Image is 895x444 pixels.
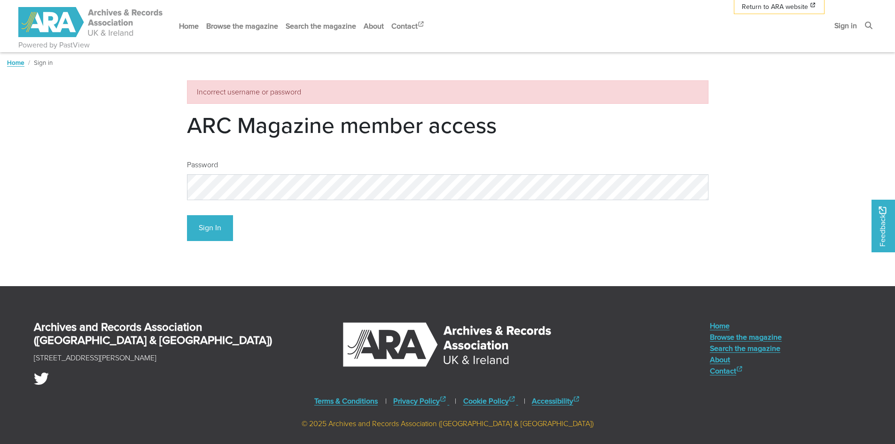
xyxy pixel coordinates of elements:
[175,14,202,39] a: Home
[197,86,699,98] p: Incorrect username or password
[393,396,449,406] a: Privacy Policy
[187,159,218,171] label: Password
[18,7,164,37] img: ARA - ARC Magazine | Powered by PastView
[360,14,388,39] a: About
[831,13,861,38] a: Sign in
[872,200,895,252] a: Would you like to provide feedback?
[314,396,378,406] a: Terms & Conditions
[7,58,24,67] a: Home
[342,320,553,369] img: Archives & Records Association (UK & Ireland)
[18,39,90,51] a: Powered by PastView
[532,396,581,406] a: Accessibility
[388,14,429,39] a: Contact
[710,343,782,354] a: Search the magazine
[282,14,360,39] a: Search the magazine
[187,215,233,241] button: Sign In
[710,354,782,365] a: About
[710,320,782,331] a: Home
[34,58,53,67] span: Sign in
[187,111,708,139] h1: ARC Magazine member access
[202,14,282,39] a: Browse the magazine
[710,331,782,343] a: Browse the magazine
[463,396,518,406] a: Cookie Policy
[18,2,164,43] a: ARA - ARC Magazine | Powered by PastView logo
[710,365,782,376] a: Contact
[7,418,888,429] div: © 2025 Archives and Records Association ([GEOGRAPHIC_DATA] & [GEOGRAPHIC_DATA])
[877,207,888,247] span: Feedback
[34,352,156,364] p: [STREET_ADDRESS][PERSON_NAME]
[742,2,808,12] span: Return to ARA website
[34,319,272,348] strong: Archives and Records Association ([GEOGRAPHIC_DATA] & [GEOGRAPHIC_DATA])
